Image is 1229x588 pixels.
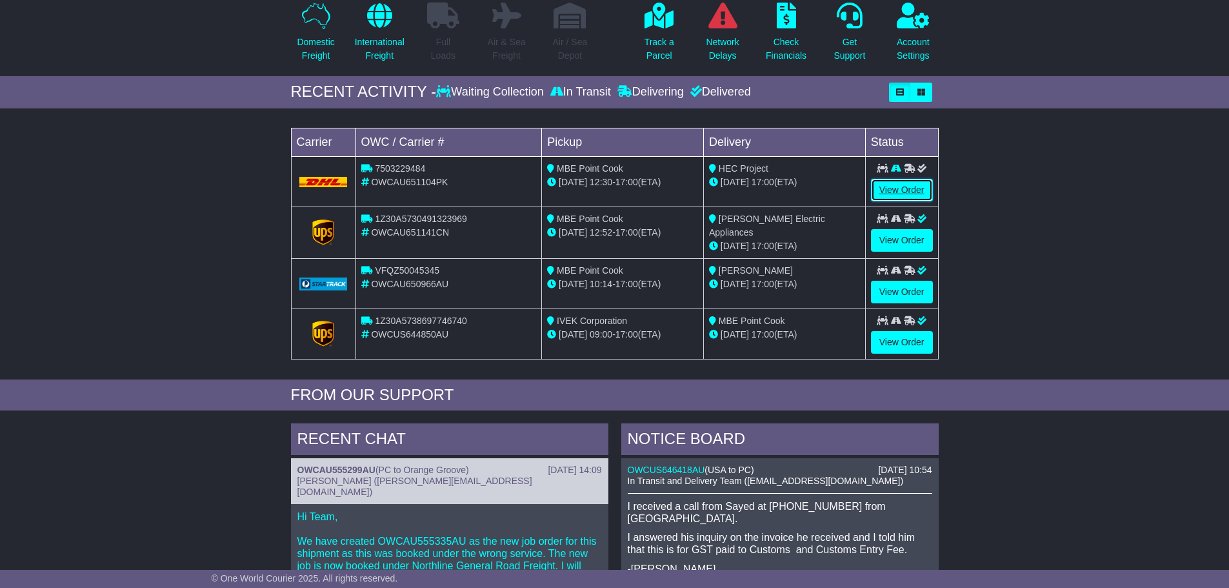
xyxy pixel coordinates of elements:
[371,279,448,289] span: OWCAU650966AU
[299,278,348,290] img: GetCarrierServiceLogo
[719,316,785,326] span: MBE Point Cook
[312,219,334,245] img: GetCarrierServiceLogo
[212,573,398,583] span: © One World Courier 2025. All rights reserved.
[709,176,860,189] div: (ETA)
[590,279,612,289] span: 10:14
[834,35,865,63] p: Get Support
[590,177,612,187] span: 12:30
[871,179,933,201] a: View Order
[291,386,939,405] div: FROM OUR SUPPORT
[721,329,749,340] span: [DATE]
[354,2,405,70] a: InternationalFreight
[371,177,448,187] span: OWCAU651104PK
[719,265,793,276] span: [PERSON_NAME]
[709,214,825,238] span: [PERSON_NAME] Electric Appliances
[375,163,425,174] span: 7503229484
[628,465,932,476] div: ( )
[590,329,612,340] span: 09:00
[752,329,774,340] span: 17:00
[865,128,938,156] td: Status
[752,279,774,289] span: 17:00
[703,128,865,156] td: Delivery
[371,329,448,340] span: OWCUS644850AU
[547,278,698,291] div: - (ETA)
[871,229,933,252] a: View Order
[615,329,638,340] span: 17:00
[833,2,866,70] a: GetSupport
[766,35,806,63] p: Check Financials
[547,176,698,189] div: - (ETA)
[375,265,439,276] span: VFQZ50045345
[375,316,466,326] span: 1Z30A5738697746740
[375,214,466,224] span: 1Z30A5730491323969
[436,85,546,99] div: Waiting Collection
[896,2,930,70] a: AccountSettings
[709,239,860,253] div: (ETA)
[379,465,466,475] span: PC to Orange Groove
[291,128,355,156] td: Carrier
[628,476,904,486] span: In Transit and Delivery Team ([EMAIL_ADDRESS][DOMAIN_NAME])
[628,465,705,475] a: OWCUS646418AU
[897,35,930,63] p: Account Settings
[291,83,437,101] div: RECENT ACTIVITY -
[559,177,587,187] span: [DATE]
[355,35,405,63] p: International Freight
[547,328,698,341] div: - (ETA)
[706,35,739,63] p: Network Delays
[752,177,774,187] span: 17:00
[871,281,933,303] a: View Order
[719,163,768,174] span: HEC Project
[644,2,675,70] a: Track aParcel
[291,423,608,458] div: RECENT CHAT
[559,279,587,289] span: [DATE]
[297,476,532,497] span: [PERSON_NAME] ([PERSON_NAME][EMAIL_ADDRESS][DOMAIN_NAME])
[705,2,739,70] a: NetworkDelays
[355,128,542,156] td: OWC / Carrier #
[721,241,749,251] span: [DATE]
[557,214,623,224] span: MBE Point Cook
[621,423,939,458] div: NOTICE BOARD
[721,177,749,187] span: [DATE]
[752,241,774,251] span: 17:00
[542,128,704,156] td: Pickup
[559,227,587,238] span: [DATE]
[557,265,623,276] span: MBE Point Cook
[559,329,587,340] span: [DATE]
[628,500,932,525] p: I received a call from Sayed at [PHONE_NUMBER] from [GEOGRAPHIC_DATA].
[297,35,334,63] p: Domestic Freight
[878,465,932,476] div: [DATE] 10:54
[488,35,526,63] p: Air & Sea Freight
[615,227,638,238] span: 17:00
[371,227,449,238] span: OWCAU651141CN
[299,177,348,187] img: DHL.png
[297,465,602,476] div: ( )
[709,328,860,341] div: (ETA)
[557,163,623,174] span: MBE Point Cook
[427,35,459,63] p: Full Loads
[548,465,601,476] div: [DATE] 14:09
[709,278,860,291] div: (ETA)
[765,2,807,70] a: CheckFinancials
[628,531,932,556] p: I answered his inquiry on the invoice he received and I told him that this is for GST paid to Cus...
[557,316,627,326] span: IVEK Corporation
[708,465,751,475] span: USA to PC
[687,85,751,99] div: Delivered
[547,85,614,99] div: In Transit
[721,279,749,289] span: [DATE]
[628,563,932,575] p: -[PERSON_NAME]
[615,177,638,187] span: 17:00
[871,331,933,354] a: View Order
[547,226,698,239] div: - (ETA)
[614,85,687,99] div: Delivering
[312,321,334,347] img: GetCarrierServiceLogo
[644,35,674,63] p: Track a Parcel
[590,227,612,238] span: 12:52
[297,465,375,475] a: OWCAU555299AU
[296,2,335,70] a: DomesticFreight
[615,279,638,289] span: 17:00
[553,35,588,63] p: Air / Sea Depot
